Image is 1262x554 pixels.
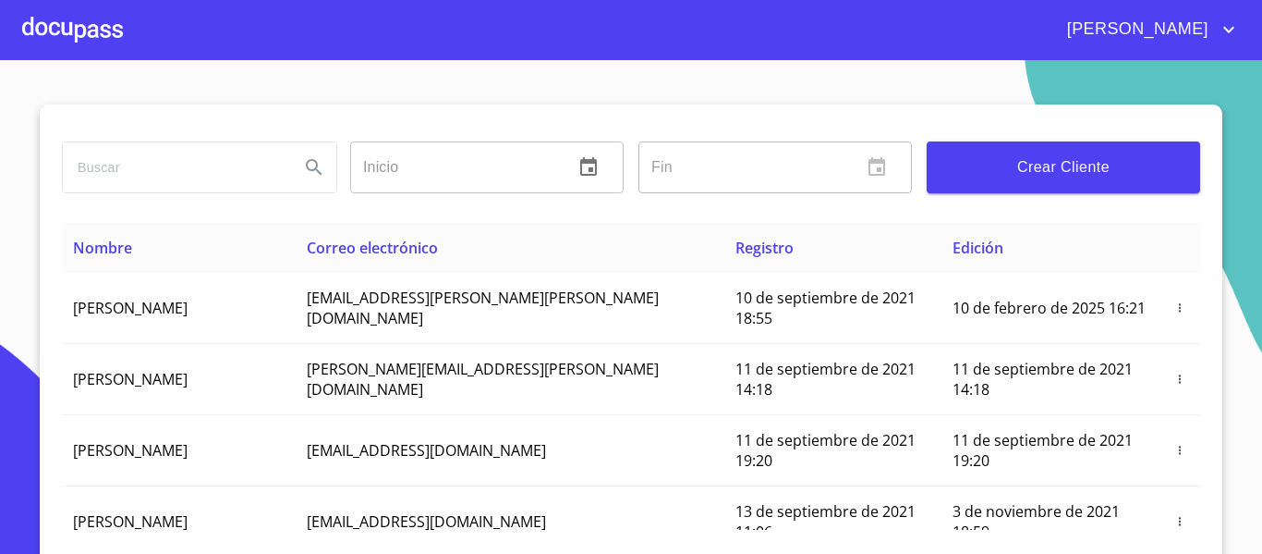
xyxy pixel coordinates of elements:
[307,359,659,400] span: [PERSON_NAME][EMAIL_ADDRESS][PERSON_NAME][DOMAIN_NAME]
[953,298,1146,318] span: 10 de febrero de 2025 16:21
[63,142,285,192] input: search
[735,359,916,400] span: 11 de septiembre de 2021 14:18
[73,298,188,318] span: [PERSON_NAME]
[73,440,188,461] span: [PERSON_NAME]
[941,154,1185,180] span: Crear Cliente
[927,142,1200,193] button: Crear Cliente
[307,511,546,532] span: [EMAIL_ADDRESS][DOMAIN_NAME]
[73,511,188,532] span: [PERSON_NAME]
[1053,15,1218,44] span: [PERSON_NAME]
[953,430,1133,471] span: 11 de septiembre de 2021 19:20
[1053,15,1240,44] button: account of current user
[73,369,188,389] span: [PERSON_NAME]
[735,288,916,328] span: 10 de septiembre de 2021 18:55
[307,440,546,461] span: [EMAIL_ADDRESS][DOMAIN_NAME]
[307,238,438,258] span: Correo electrónico
[73,238,132,258] span: Nombre
[735,501,916,542] span: 13 de septiembre de 2021 11:06
[953,359,1133,400] span: 11 de septiembre de 2021 14:18
[735,430,916,471] span: 11 de septiembre de 2021 19:20
[292,145,336,190] button: Search
[307,288,659,328] span: [EMAIL_ADDRESS][PERSON_NAME][PERSON_NAME][DOMAIN_NAME]
[953,501,1120,542] span: 3 de noviembre de 2021 18:59
[953,238,1003,258] span: Edición
[735,238,794,258] span: Registro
